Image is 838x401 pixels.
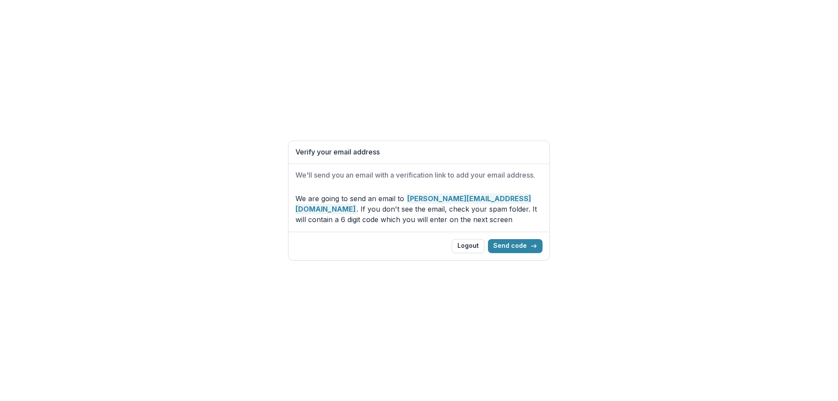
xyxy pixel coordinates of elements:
h2: We'll send you an email with a verification link to add your email address. [295,171,543,179]
h1: Verify your email address [295,148,543,156]
button: Logout [452,239,484,253]
p: We are going to send an email to . If you don't see the email, check your spam folder. It will co... [295,193,543,225]
strong: [PERSON_NAME][EMAIL_ADDRESS][DOMAIN_NAME] [295,193,531,214]
button: Send code [488,239,543,253]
